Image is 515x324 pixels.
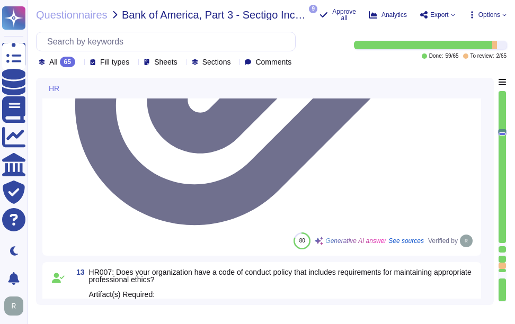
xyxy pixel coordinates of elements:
[4,296,23,316] img: user
[319,8,356,21] button: Approve all
[2,294,31,318] button: user
[332,8,356,21] span: Approve all
[381,12,407,18] span: Analytics
[429,53,443,59] span: Done:
[49,85,59,92] span: HR
[202,58,231,66] span: Sections
[388,238,424,244] span: See sources
[42,32,295,51] input: Search by keywords
[255,58,291,66] span: Comments
[72,268,85,276] span: 13
[428,238,458,244] span: Verified by
[496,53,507,59] span: 2 / 65
[122,10,307,20] span: Bank of America, Part 3 - Sectigo Inc BPQ Self Perform
[299,238,305,244] span: 80
[470,53,494,59] span: To review:
[154,58,177,66] span: Sheets
[36,10,108,20] span: Questionnaires
[445,53,458,59] span: 59 / 65
[430,12,449,18] span: Export
[478,12,500,18] span: Options
[49,58,58,66] span: All
[60,57,75,67] div: 65
[309,5,317,13] span: 9
[100,58,129,66] span: Fill types
[369,11,407,19] button: Analytics
[460,235,473,247] img: user
[325,238,386,244] span: Generative AI answer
